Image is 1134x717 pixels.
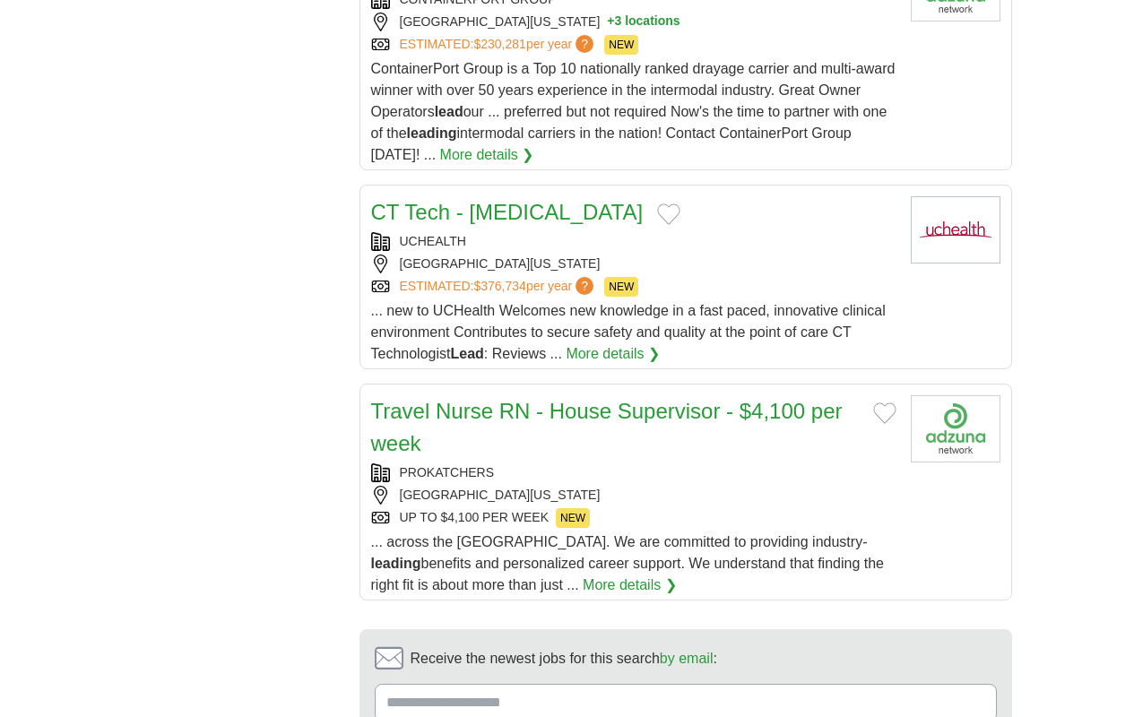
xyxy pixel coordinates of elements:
[371,486,896,505] div: [GEOGRAPHIC_DATA][US_STATE]
[371,303,886,361] span: ... new to UCHealth Welcomes new knowledge in a fast paced, innovative clinical environment Contr...
[400,234,466,248] a: UCHEALTH
[583,574,677,596] a: More details ❯
[604,35,638,55] span: NEW
[371,534,885,592] span: ... across the [GEOGRAPHIC_DATA]. We are committed to providing industry- benefits and personaliz...
[473,37,525,51] span: $230,281
[371,463,896,482] div: PROKATCHERS
[660,651,714,666] a: by email
[407,125,457,141] strong: leading
[371,399,843,455] a: Travel Nurse RN - House Supervisor - $4,100 per week
[400,35,598,55] a: ESTIMATED:$230,281per year?
[576,35,593,53] span: ?
[371,200,644,224] a: CT Tech - [MEDICAL_DATA]
[607,13,680,31] button: +3 locations
[566,343,660,365] a: More details ❯
[371,255,896,273] div: [GEOGRAPHIC_DATA][US_STATE]
[371,61,896,162] span: ContainerPort Group is a Top 10 nationally ranked drayage carrier and multi-award winner with ove...
[371,556,421,571] strong: leading
[473,279,525,293] span: $376,734
[440,144,534,166] a: More details ❯
[400,277,598,297] a: ESTIMATED:$376,734per year?
[911,395,1000,462] img: Company logo
[607,13,614,31] span: +
[371,508,896,528] div: UP TO $4,100 PER WEEK
[604,277,638,297] span: NEW
[657,203,680,225] button: Add to favorite jobs
[576,277,593,295] span: ?
[911,196,1000,263] img: UCHealth logo
[873,402,896,424] button: Add to favorite jobs
[435,104,463,119] strong: lead
[450,346,483,361] strong: Lead
[371,13,896,31] div: [GEOGRAPHIC_DATA][US_STATE]
[556,508,590,528] span: NEW
[411,648,717,669] span: Receive the newest jobs for this search :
